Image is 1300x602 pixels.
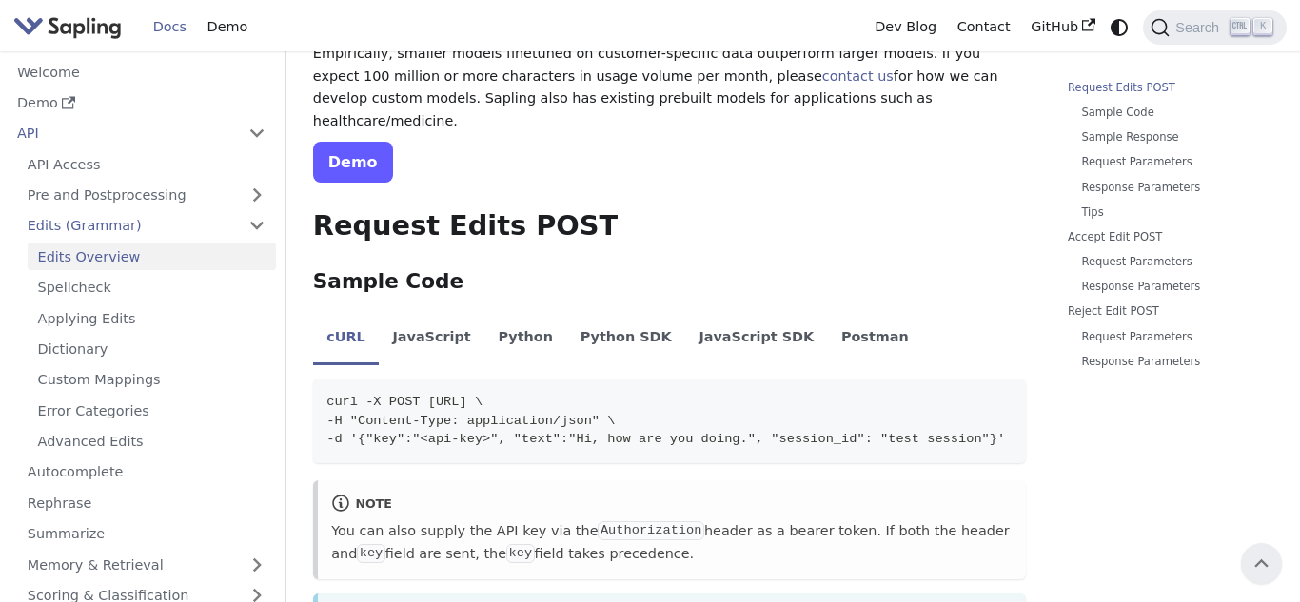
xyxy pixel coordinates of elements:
[28,243,276,270] a: Edits Overview
[1143,10,1286,45] button: Search (Ctrl+K)
[28,428,276,456] a: Advanced Edits
[28,366,276,394] a: Custom Mappings
[484,312,566,365] li: Python
[1068,228,1266,246] a: Accept Edit POST
[13,13,122,41] img: Sapling.ai
[947,12,1021,42] a: Contact
[17,212,276,240] a: Edits (Grammar)
[357,544,384,563] code: key
[331,494,1012,516] div: note
[313,209,1026,243] h2: Request Edits POST
[331,520,1012,566] p: You can also supply the API key via the header as a bearer token. If both the header and field ar...
[13,13,128,41] a: Sapling.ai
[1170,20,1231,35] span: Search
[1081,204,1258,222] a: Tips
[143,12,197,42] a: Docs
[685,312,828,365] li: JavaScript SDK
[1081,128,1258,146] a: Sample Response
[7,89,276,117] a: Demo
[17,551,276,578] a: Memory & Retrieval
[28,304,276,332] a: Applying Edits
[598,521,703,540] code: Authorization
[1068,302,1266,320] a: Reject Edit POST
[1081,278,1258,296] a: Response Parameters
[1081,353,1258,371] a: Response Parameters
[326,432,1005,446] span: -d '{"key":"<api-key>", "text":"Hi, how are you doing.", "session_id": "test session"}'
[313,43,1026,133] p: Empirically, smaller models finetuned on customer-specific data outperform larger models. If you ...
[17,489,276,516] a: Rephrase
[326,395,483,409] span: curl -X POST [URL] \
[379,312,484,365] li: JavaScript
[238,120,276,147] button: Collapse sidebar category 'API'
[1068,79,1266,97] a: Request Edits POST
[28,274,276,301] a: Spellcheck
[1081,104,1258,122] a: Sample Code
[7,120,238,147] a: API
[822,68,894,84] a: contact us
[17,182,276,209] a: Pre and Postprocessing
[313,312,379,365] li: cURL
[1081,179,1258,197] a: Response Parameters
[197,12,258,42] a: Demo
[313,269,1026,295] h3: Sample Code
[28,397,276,424] a: Error Categories
[1020,12,1105,42] a: GitHub
[1106,13,1133,41] button: Switch between dark and light mode (currently system mode)
[566,312,685,365] li: Python SDK
[17,520,276,548] a: Summarize
[864,12,946,42] a: Dev Blog
[1081,253,1258,271] a: Request Parameters
[1253,18,1272,35] kbd: K
[17,458,276,486] a: Autocomplete
[1081,153,1258,171] a: Request Parameters
[1081,328,1258,346] a: Request Parameters
[313,142,393,183] a: Demo
[828,312,923,365] li: Postman
[7,58,276,86] a: Welcome
[326,414,615,428] span: -H "Content-Type: application/json" \
[17,150,276,178] a: API Access
[1235,537,1281,583] iframe: Intercom live chat
[506,544,534,563] code: key
[28,336,276,363] a: Dictionary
